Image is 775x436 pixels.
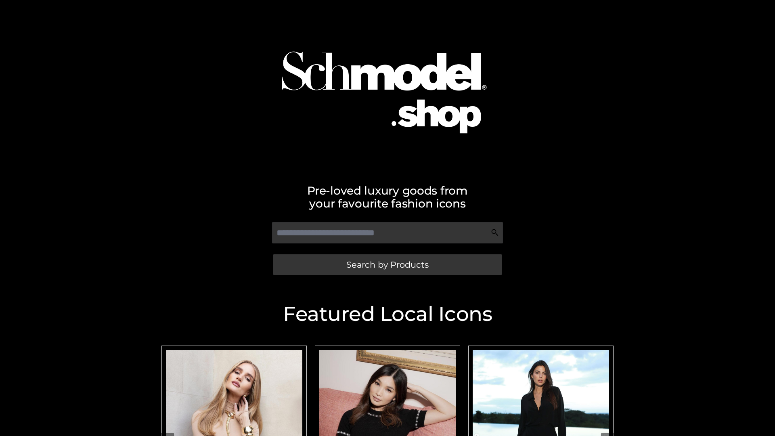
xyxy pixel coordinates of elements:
a: Search by Products [273,254,502,275]
img: Search Icon [491,228,499,237]
span: Search by Products [346,260,429,269]
h2: Pre-loved luxury goods from your favourite fashion icons [157,184,618,210]
h2: Featured Local Icons​ [157,304,618,324]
